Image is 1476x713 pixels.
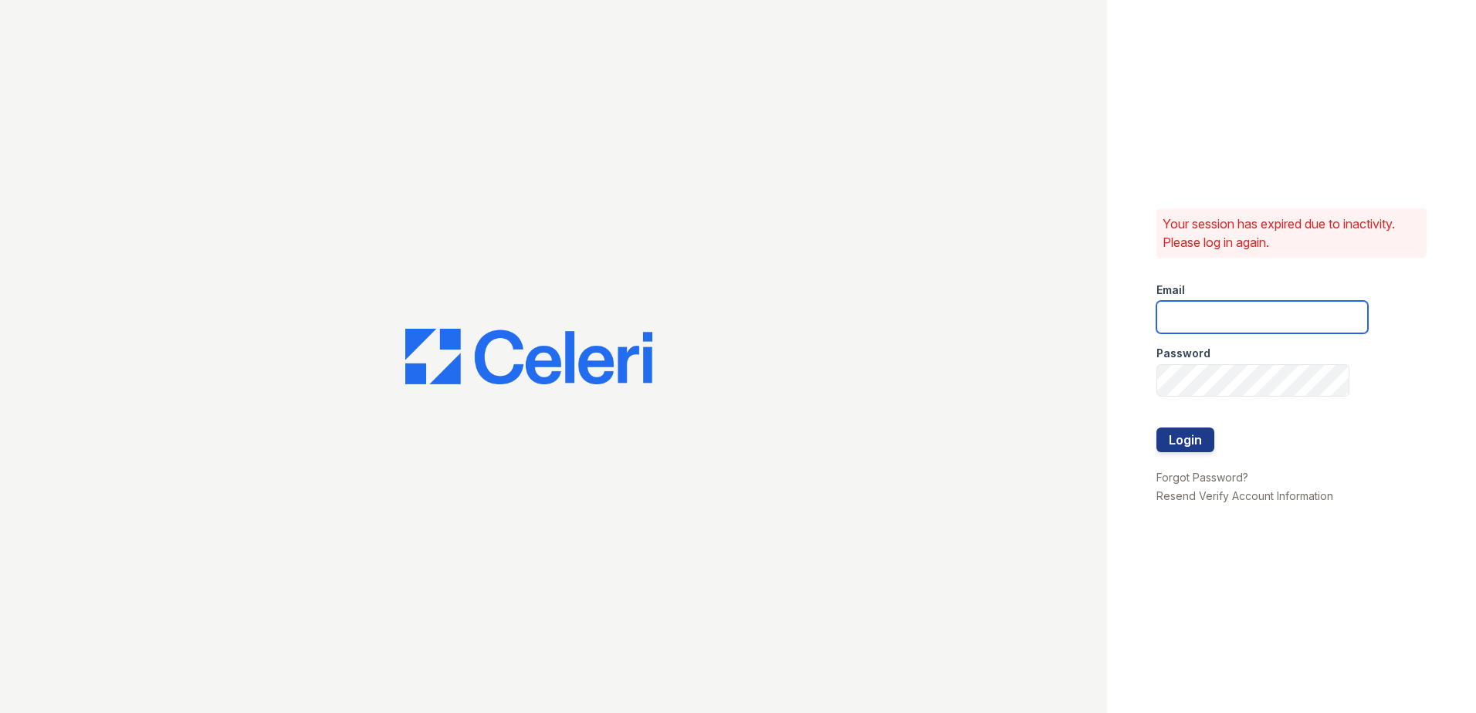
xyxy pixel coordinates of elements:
label: Email [1156,282,1185,298]
label: Password [1156,346,1210,361]
p: Your session has expired due to inactivity. Please log in again. [1163,215,1420,252]
img: CE_Logo_Blue-a8612792a0a2168367f1c8372b55b34899dd931a85d93a1a3d3e32e68fde9ad4.png [405,329,652,384]
a: Resend Verify Account Information [1156,489,1333,502]
button: Login [1156,427,1214,452]
a: Forgot Password? [1156,471,1248,484]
